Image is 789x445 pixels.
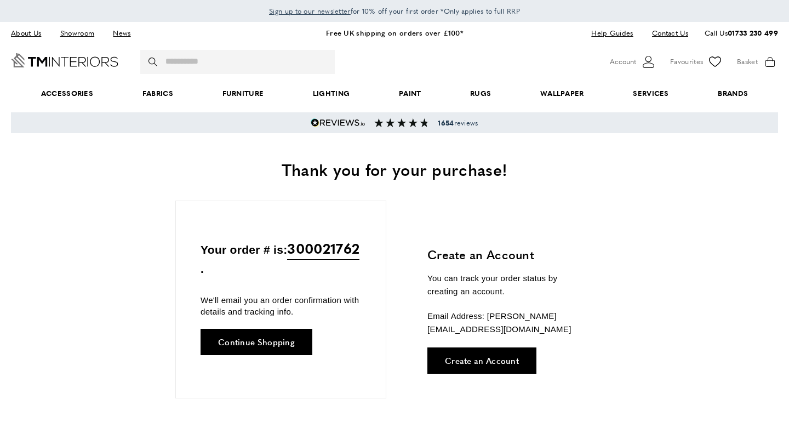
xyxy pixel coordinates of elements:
[694,77,773,110] a: Brands
[287,237,359,260] span: 300021762
[201,237,361,278] p: Your order # is: .
[374,118,429,127] img: Reviews section
[201,294,361,317] p: We'll email you an order confirmation with details and tracking info.
[288,77,374,110] a: Lighting
[728,27,778,38] a: 01733 230 499
[610,54,656,70] button: Customer Account
[516,77,608,110] a: Wallpaper
[16,77,118,110] span: Accessories
[201,329,312,355] a: Continue Shopping
[427,272,589,298] p: You can track your order status by creating an account.
[269,6,351,16] span: Sign up to our newsletter
[198,77,288,110] a: Furniture
[118,77,198,110] a: Fabrics
[427,347,536,374] a: Create an Account
[269,5,351,16] a: Sign up to our newsletter
[609,77,694,110] a: Services
[105,26,139,41] a: News
[11,26,49,41] a: About Us
[670,56,703,67] span: Favourites
[644,26,688,41] a: Contact Us
[311,118,365,127] img: Reviews.io 5 stars
[148,50,159,74] button: Search
[326,27,463,38] a: Free UK shipping on orders over £100*
[52,26,102,41] a: Showroom
[438,118,478,127] span: reviews
[610,56,636,67] span: Account
[269,6,520,16] span: for 10% off your first order *Only applies to full RRP
[670,54,723,70] a: Favourites
[583,26,641,41] a: Help Guides
[427,246,589,263] h3: Create an Account
[218,338,295,346] span: Continue Shopping
[445,356,519,364] span: Create an Account
[445,77,516,110] a: Rugs
[705,27,778,39] p: Call Us
[11,53,118,67] a: Go to Home page
[374,77,445,110] a: Paint
[438,118,454,128] strong: 1654
[427,310,589,336] p: Email Address: [PERSON_NAME][EMAIL_ADDRESS][DOMAIN_NAME]
[282,157,507,181] span: Thank you for your purchase!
